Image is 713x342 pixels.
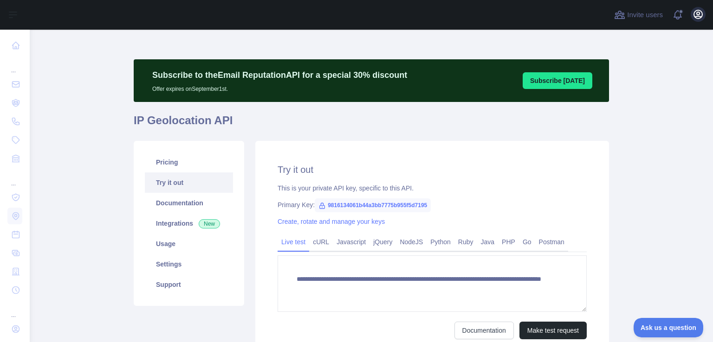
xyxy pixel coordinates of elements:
a: Pricing [145,152,233,172]
div: ... [7,169,22,187]
a: Create, rotate and manage your keys [278,218,385,225]
a: Usage [145,234,233,254]
span: 9816134061b44a3bb7775b955f5d7195 [315,198,431,212]
a: Python [427,234,454,249]
a: Try it out [145,172,233,193]
a: Settings [145,254,233,274]
button: Make test request [519,322,587,339]
div: ... [7,300,22,319]
h2: Try it out [278,163,587,176]
span: New [199,219,220,228]
a: NodeJS [396,234,427,249]
a: cURL [309,234,333,249]
a: Integrations New [145,213,233,234]
a: Ruby [454,234,477,249]
div: Primary Key: [278,200,587,209]
a: PHP [498,234,519,249]
a: Go [519,234,535,249]
a: Javascript [333,234,369,249]
a: Documentation [145,193,233,213]
div: ... [7,56,22,74]
p: Subscribe to the Email Reputation API for a special 30 % discount [152,69,407,82]
a: Support [145,274,233,295]
div: This is your private API key, specific to this API. [278,184,587,193]
a: jQuery [369,234,396,249]
h1: IP Geolocation API [134,113,609,135]
span: Invite users [627,10,663,20]
a: Documentation [454,322,514,339]
p: Offer expires on September 1st. [152,82,407,93]
iframe: Toggle Customer Support [634,318,704,337]
button: Subscribe [DATE] [523,72,592,89]
a: Java [477,234,499,249]
a: Live test [278,234,309,249]
a: Postman [535,234,568,249]
button: Invite users [612,7,665,22]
